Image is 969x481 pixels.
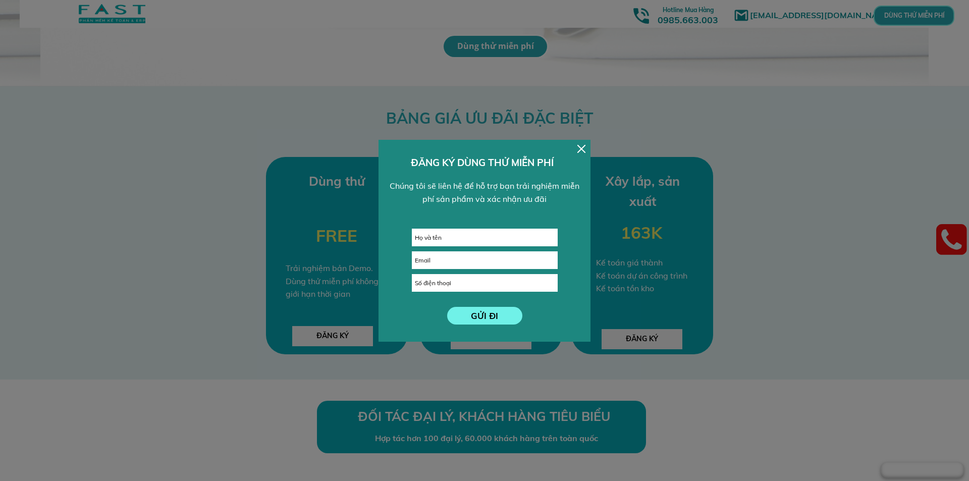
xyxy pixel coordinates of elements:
input: Email [412,252,557,269]
input: Số điện thoại [412,275,557,291]
input: Họ và tên [412,229,557,246]
div: Chúng tôi sẽ liên hệ để hỗ trợ bạn trải nghiệm miễn phí sản phẩm và xác nhận ưu đãi [385,180,584,205]
h3: ĐĂNG KÝ DÙNG THỬ MIỄN PHÍ [411,155,559,170]
p: GỬI ĐI [447,307,522,325]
